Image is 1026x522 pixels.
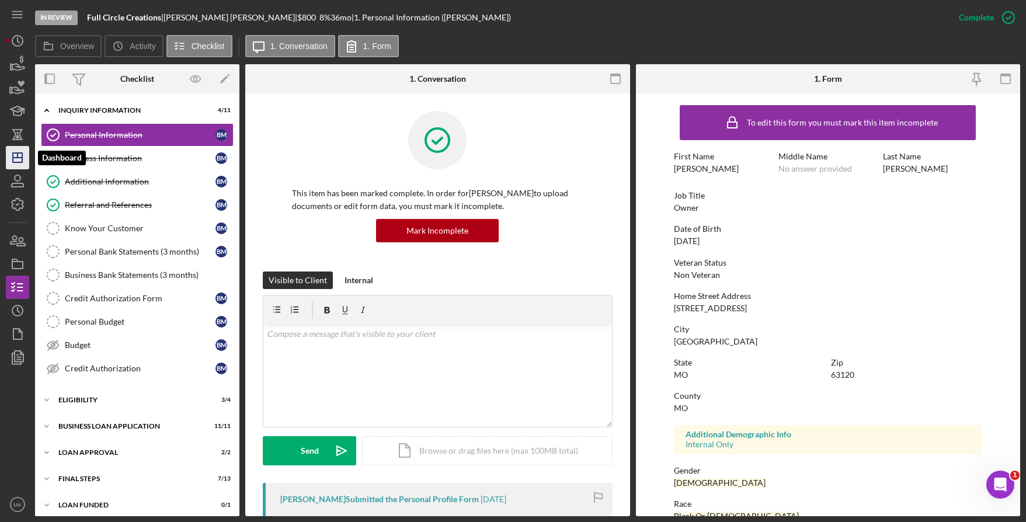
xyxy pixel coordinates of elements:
[674,270,720,280] div: Non Veteran
[65,247,215,256] div: Personal Bank Statements (3 months)
[674,403,688,413] div: MO
[210,502,231,509] div: 0 / 1
[215,199,227,211] div: B M
[210,423,231,430] div: 11 / 11
[363,41,391,51] label: 1. Form
[41,287,234,310] a: Credit Authorization FormBM
[674,325,982,334] div: City
[65,270,233,280] div: Business Bank Statements (3 months)
[120,74,154,83] div: Checklist
[192,41,225,51] label: Checklist
[674,258,982,267] div: Veteran Status
[674,466,982,475] div: Gender
[747,118,938,127] div: To edit this form you must mark this item incomplete
[41,123,234,147] a: Personal InformationBM
[409,74,466,83] div: 1. Conversation
[674,191,982,200] div: Job Title
[65,177,215,186] div: Additional Information
[674,370,688,380] div: MO
[245,35,335,57] button: 1. Conversation
[674,511,799,521] div: Black Or [DEMOGRAPHIC_DATA]
[301,436,319,465] div: Send
[215,246,227,257] div: B M
[814,74,842,83] div: 1. Form
[883,164,948,173] div: [PERSON_NAME]
[319,13,331,22] div: 8 %
[60,41,94,51] label: Overview
[215,339,227,351] div: B M
[686,430,970,439] div: Additional Demographic Info
[883,152,982,161] div: Last Name
[65,364,215,373] div: Credit Authorization
[210,107,231,114] div: 4 / 11
[674,337,757,346] div: [GEOGRAPHIC_DATA]
[1010,471,1020,480] span: 1
[674,236,700,246] div: [DATE]
[58,502,201,509] div: LOAN FUNDED
[674,291,982,301] div: Home Street Address
[674,203,699,213] div: Owner
[947,6,1020,29] button: Complete
[166,35,232,57] button: Checklist
[87,12,161,22] b: Full Circle Creations
[831,358,982,367] div: Zip
[215,152,227,164] div: B M
[41,193,234,217] a: Referral and ReferencesBM
[331,13,352,22] div: 36 mo
[65,317,215,326] div: Personal Budget
[41,333,234,357] a: BudgetBM
[41,240,234,263] a: Personal Bank Statements (3 months)BM
[58,396,201,403] div: Eligibility
[58,107,201,114] div: INQUIRY INFORMATION
[215,222,227,234] div: B M
[6,493,29,516] button: MK
[686,440,970,449] div: Internal Only
[778,152,877,161] div: Middle Name
[959,6,994,29] div: Complete
[338,35,399,57] button: 1. Form
[481,495,506,504] time: 2025-08-29 16:48
[270,41,328,51] label: 1. Conversation
[58,449,201,456] div: Loan Approval
[986,471,1014,499] iframe: Intercom live chat
[674,499,982,509] div: Race
[65,340,215,350] div: Budget
[65,294,215,303] div: Credit Authorization Form
[58,475,201,482] div: Final Steps
[674,304,747,313] div: [STREET_ADDRESS]
[105,35,163,57] button: Activity
[352,13,511,22] div: | 1. Personal Information ([PERSON_NAME])
[87,13,164,22] div: |
[13,502,22,508] text: MK
[215,316,227,328] div: B M
[65,154,215,163] div: Business Information
[41,310,234,333] a: Personal BudgetBM
[41,147,234,170] a: Business InformationBM
[297,12,316,22] span: $800
[41,217,234,240] a: Know Your CustomerBM
[210,449,231,456] div: 2 / 2
[778,164,852,173] div: No answer provided
[215,363,227,374] div: B M
[674,391,982,401] div: County
[263,272,333,289] button: Visible to Client
[65,130,215,140] div: Personal Information
[65,224,215,233] div: Know Your Customer
[674,478,766,488] div: [DEMOGRAPHIC_DATA]
[164,13,297,22] div: [PERSON_NAME] [PERSON_NAME] |
[831,370,854,380] div: 63120
[674,224,982,234] div: Date of Birth
[58,423,201,430] div: BUSINESS LOAN APPLICATION
[674,164,739,173] div: [PERSON_NAME]
[215,293,227,304] div: B M
[41,263,234,287] a: Business Bank Statements (3 months)
[210,396,231,403] div: 3 / 4
[339,272,379,289] button: Internal
[215,129,227,141] div: B M
[345,272,373,289] div: Internal
[406,219,468,242] div: Mark Incomplete
[292,187,583,213] p: This item has been marked complete. In order for [PERSON_NAME] to upload documents or edit form d...
[35,11,78,25] div: In Review
[269,272,327,289] div: Visible to Client
[130,41,155,51] label: Activity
